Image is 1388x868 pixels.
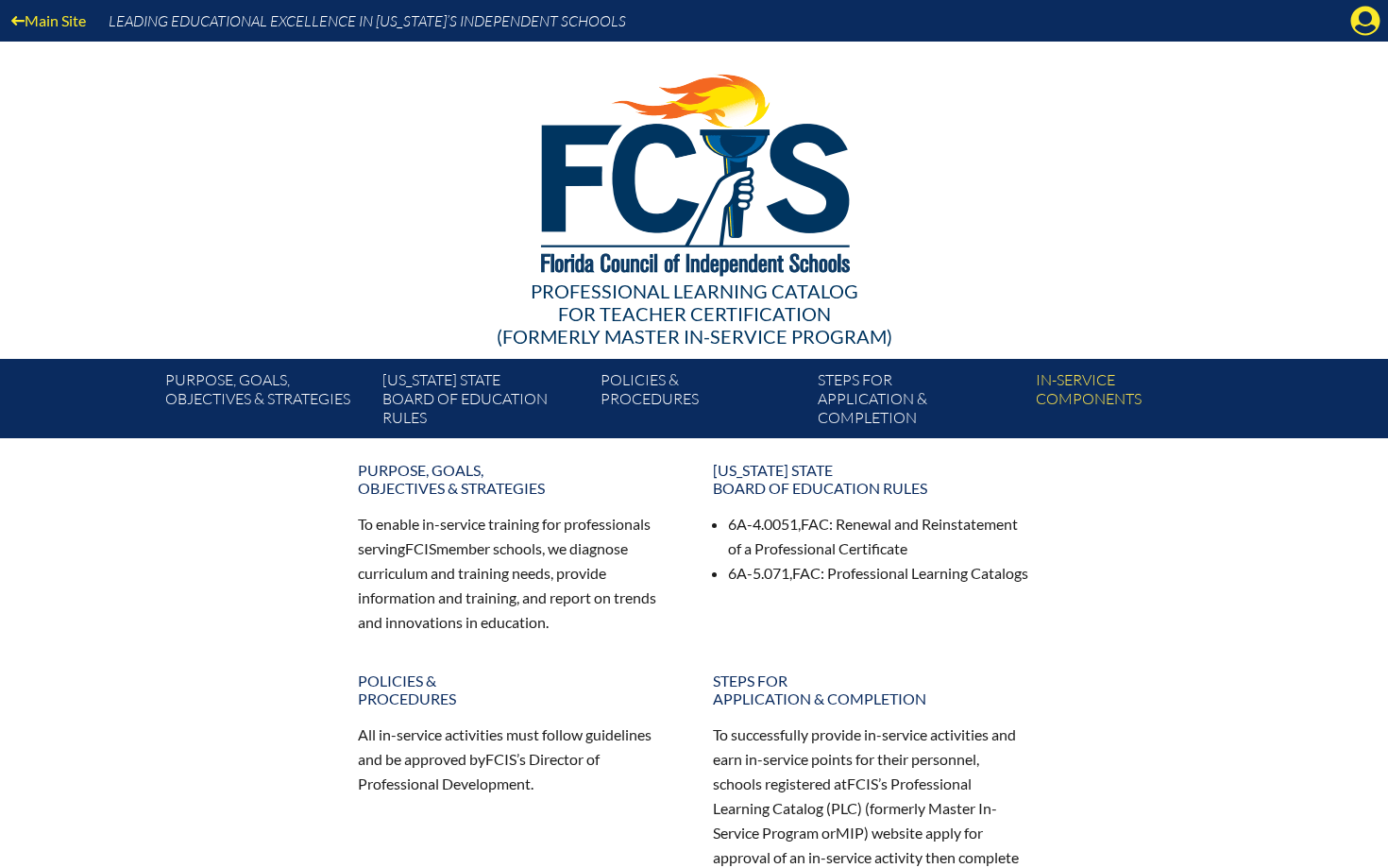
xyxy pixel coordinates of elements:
li: 6A-5.071, : Professional Learning Catalogs [728,561,1030,586]
a: Steps forapplication & completion [702,664,1041,715]
a: Purpose, goals,objectives & strategies [158,366,375,438]
a: In-servicecomponents [1028,366,1245,438]
a: Main Site [4,8,93,33]
span: for Teacher Certification [558,302,831,325]
a: Purpose, goals,objectives & strategies [347,453,686,504]
a: [US_STATE] StateBoard of Education rules [375,366,592,438]
span: MIP [836,824,864,842]
p: To enable in-service training for professionals serving member schools, we diagnose curriculum an... [358,512,675,634]
a: Policies &Procedures [347,664,686,715]
a: Steps forapplication & completion [810,366,1027,438]
span: FCIS [405,539,436,557]
span: PLC [831,799,857,817]
span: FCIS [485,750,516,768]
span: FAC [801,515,829,533]
div: Professional Learning Catalog (formerly Master In-service Program) [150,280,1238,348]
svg: Manage account [1350,6,1380,36]
p: All in-service activities must follow guidelines and be approved by ’s Director of Professional D... [358,723,675,796]
li: 6A-4.0051, : Renewal and Reinstatement of a Professional Certificate [728,512,1030,561]
a: Policies &Procedures [593,366,810,438]
a: [US_STATE] StateBoard of Education rules [702,453,1041,504]
img: FCISlogo221.eps [499,42,889,299]
span: FCIS [847,774,878,792]
span: FAC [792,564,821,582]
